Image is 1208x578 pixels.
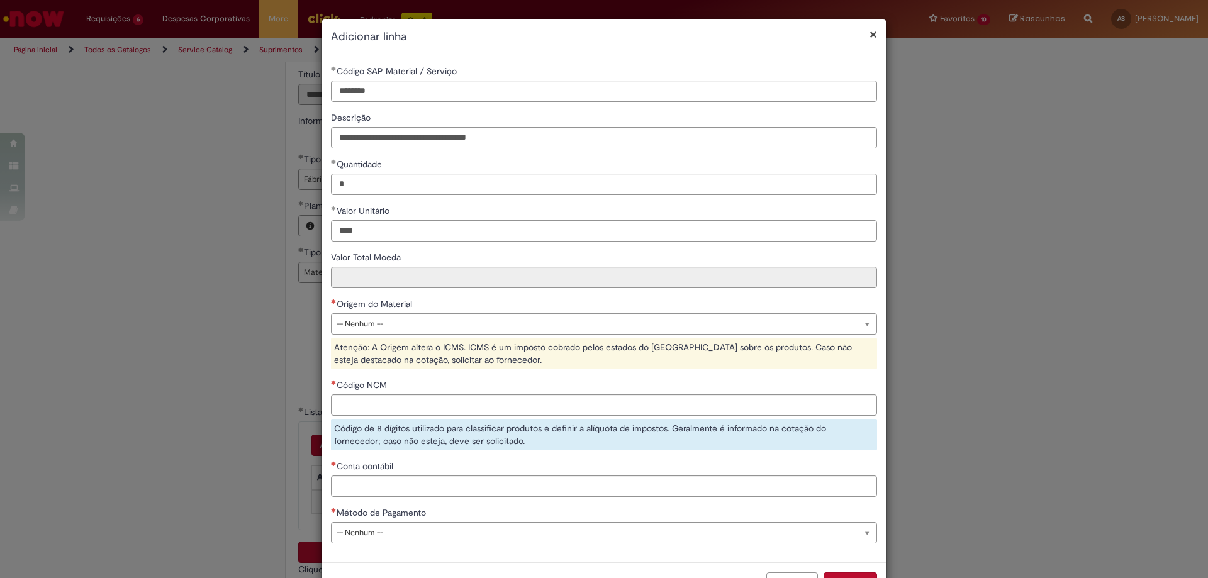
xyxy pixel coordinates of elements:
[331,81,877,102] input: Código SAP Material / Serviço
[331,112,373,123] span: Descrição
[331,419,877,450] div: Código de 8 dígitos utilizado para classificar produtos e definir a alíquota de impostos. Geralme...
[337,65,459,77] span: Código SAP Material / Serviço
[331,461,337,466] span: Necessários
[337,523,851,543] span: -- Nenhum --
[331,220,877,242] input: Valor Unitário
[331,29,877,45] h2: Adicionar linha
[331,299,337,304] span: Necessários
[337,158,384,170] span: Quantidade
[331,127,877,148] input: Descrição
[331,174,877,195] input: Quantidade
[337,298,415,309] span: Origem do Material
[331,380,337,385] span: Necessários
[331,394,877,416] input: Código NCM
[331,267,877,288] input: Valor Total Moeda
[337,460,396,472] span: Conta contábil
[331,338,877,369] div: Atenção: A Origem altera o ICMS. ICMS é um imposto cobrado pelos estados do [GEOGRAPHIC_DATA] sob...
[331,508,337,513] span: Necessários
[337,314,851,334] span: -- Nenhum --
[870,28,877,41] button: Fechar modal
[331,252,403,263] span: Somente leitura - Valor Total Moeda
[331,159,337,164] span: Obrigatório Preenchido
[337,507,428,518] span: Método de Pagamento
[331,475,877,497] input: Conta contábil
[337,205,392,216] span: Valor Unitário
[337,379,389,391] span: Código NCM
[331,206,337,211] span: Obrigatório Preenchido
[331,66,337,71] span: Obrigatório Preenchido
